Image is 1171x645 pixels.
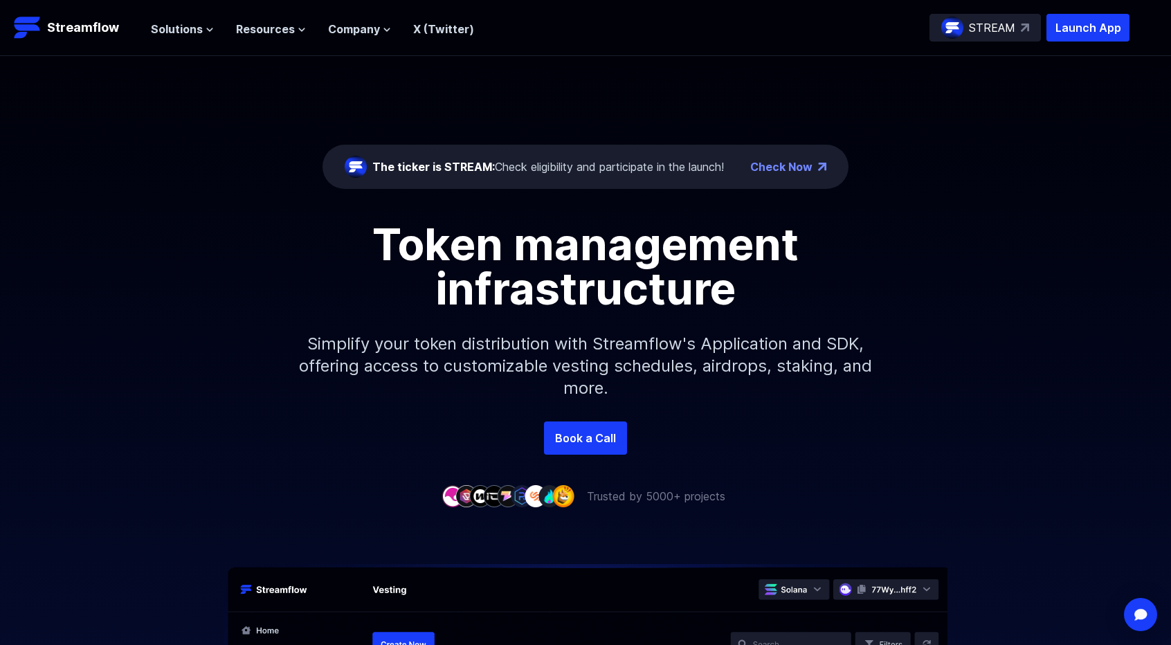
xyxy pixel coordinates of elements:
img: company-5 [497,485,519,507]
img: company-7 [525,485,547,507]
span: The ticker is STREAM: [372,160,495,174]
p: STREAM [969,19,1015,36]
img: company-4 [483,485,505,507]
button: Company [328,21,391,37]
h1: Token management infrastructure [274,222,897,311]
img: company-8 [538,485,561,507]
p: Simplify your token distribution with Streamflow's Application and SDK, offering access to custom... [288,311,883,421]
img: company-1 [442,485,464,507]
div: Check eligibility and participate in the launch! [372,158,724,175]
a: Check Now [750,158,813,175]
img: top-right-arrow.png [818,163,826,171]
button: Resources [236,21,306,37]
img: streamflow-logo-circle.png [941,17,963,39]
div: Open Intercom Messenger [1124,598,1157,631]
p: Streamflow [47,18,119,37]
img: Streamflow Logo [14,14,42,42]
img: top-right-arrow.svg [1021,24,1029,32]
button: Solutions [151,21,214,37]
span: Resources [236,21,295,37]
span: Solutions [151,21,203,37]
span: Company [328,21,380,37]
img: company-2 [455,485,478,507]
img: company-3 [469,485,491,507]
img: company-6 [511,485,533,507]
a: STREAM [929,14,1041,42]
img: company-9 [552,485,574,507]
button: Launch App [1046,14,1129,42]
p: Trusted by 5000+ projects [587,488,725,505]
a: X (Twitter) [413,22,474,36]
a: Streamflow [14,14,137,42]
a: Book a Call [544,421,627,455]
img: streamflow-logo-circle.png [345,156,367,178]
